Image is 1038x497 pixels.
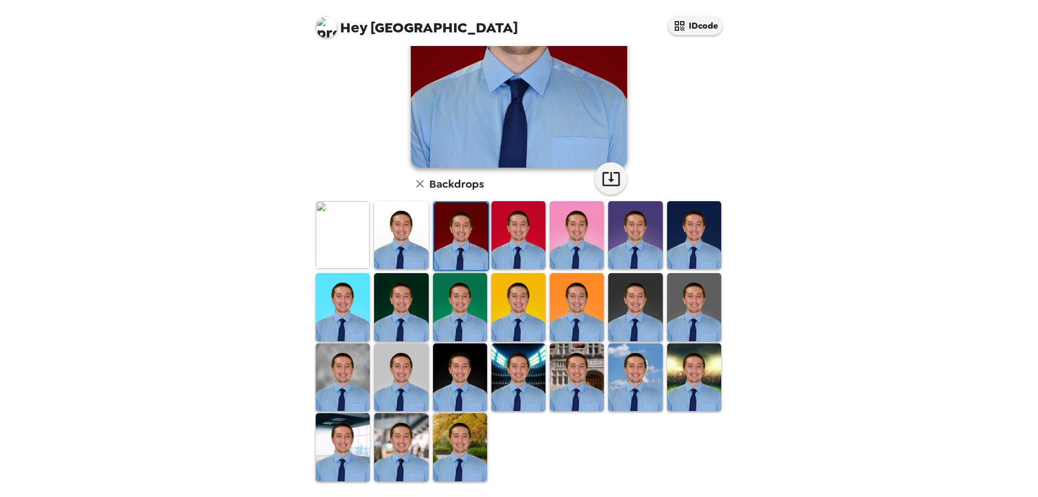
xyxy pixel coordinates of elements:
[316,201,370,269] img: Original
[316,16,337,38] img: profile pic
[429,175,484,193] h6: Backdrops
[316,11,518,35] span: [GEOGRAPHIC_DATA]
[668,16,722,35] button: IDcode
[340,18,367,37] span: Hey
